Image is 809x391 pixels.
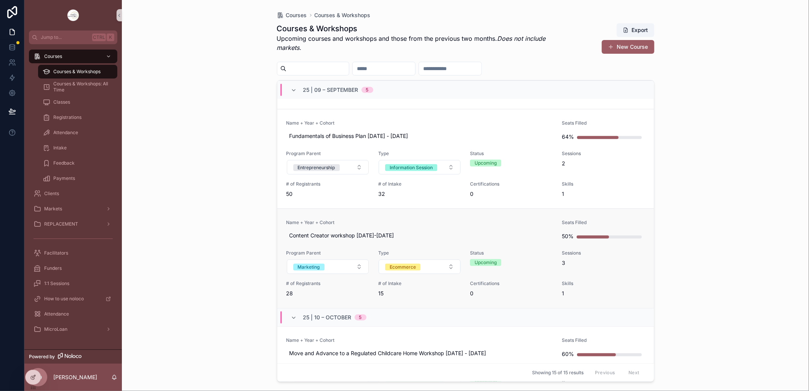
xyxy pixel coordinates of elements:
[286,220,553,226] span: Name + Year + Cohort
[38,171,117,185] a: Payments
[562,346,574,362] div: 60%
[562,229,574,244] div: 50%
[38,65,117,79] a: Courses & Workshops
[44,296,84,302] span: How to use noloco
[29,292,117,306] a: How to use noloco
[44,280,69,287] span: 1:1 Sessions
[53,160,75,166] span: Feedback
[29,187,117,200] a: Clients
[378,151,461,157] span: Type
[286,190,369,198] span: 50
[532,370,584,376] span: Showing 15 of 15 results
[286,11,307,19] span: Courses
[29,307,117,321] a: Attendance
[366,87,369,93] div: 5
[378,250,461,256] span: Type
[287,160,369,175] button: Select Button
[378,290,461,297] span: 15
[379,160,460,175] button: Select Button
[92,34,106,41] span: Ctrl
[286,290,369,297] span: 28
[38,80,117,94] a: Courses & Workshops: All Time
[44,221,78,227] span: REPLACEMENT
[378,181,461,187] span: # of Intake
[562,290,644,297] span: 1
[286,280,369,287] span: # of Registrants
[53,373,97,381] p: [PERSON_NAME]
[378,190,461,198] span: 32
[53,175,75,181] span: Payments
[562,160,644,167] span: 2
[303,86,358,94] span: 25 | 09 – September
[602,40,654,54] a: New Course
[315,11,371,19] a: Courses & Workshops
[289,132,550,140] span: Fundamentals of Business Plan [DATE] - [DATE]
[289,232,550,239] span: Content Creator workshop [DATE]-[DATE]
[562,190,644,198] span: 1
[289,349,550,357] span: Move and Advance to a Regulated Childcare Home Workshop [DATE] - [DATE]
[277,109,654,208] a: Name + Year + CohortFundamentals of Business Plan [DATE] - [DATE]Seats Filled64%Program ParentSel...
[286,120,553,126] span: Name + Year + Cohort
[53,99,70,105] span: Classes
[29,354,55,360] span: Powered by
[277,35,546,51] em: Does not include markets.
[562,129,574,144] div: 64%
[562,250,644,256] span: Sessions
[53,81,110,93] span: Courses & Workshops: All Time
[562,259,644,267] span: 3
[24,349,122,364] a: Powered by
[359,314,362,320] div: 5
[286,151,369,157] span: Program Parent
[29,246,117,260] a: Facilitators
[53,114,82,120] span: Registrations
[277,208,654,308] a: Name + Year + CohortContent Creator workshop [DATE]-[DATE]Seats Filled50%Program ParentSelect But...
[562,120,644,126] span: Seats Filled
[29,50,117,63] a: Courses
[298,264,320,271] div: Marketing
[562,220,644,226] span: Seats Filled
[562,151,644,157] span: Sessions
[277,11,307,19] a: Courses
[44,326,67,332] span: MicroLoan
[38,141,117,155] a: Intake
[277,23,559,34] h1: Courses & Workshops
[44,191,59,197] span: Clients
[44,250,68,256] span: Facilitators
[107,34,114,40] span: K
[29,30,117,44] button: Jump to...CtrlK
[286,250,369,256] span: Program Parent
[38,126,117,139] a: Attendance
[53,130,78,136] span: Attendance
[29,217,117,231] a: REPLACEMENT
[38,156,117,170] a: Feedback
[390,264,416,271] div: Ecommerce
[24,44,122,346] div: scrollable content
[562,181,644,187] span: Skills
[44,311,69,317] span: Attendance
[470,151,553,157] span: Status
[470,280,553,287] span: Certifications
[44,53,62,59] span: Courses
[29,322,117,336] a: MicroLoan
[303,314,352,321] span: 25 | 10 – October
[38,111,117,124] a: Registrations
[44,206,62,212] span: Markets
[53,145,67,151] span: Intake
[41,34,89,40] span: Jump to...
[53,69,101,75] span: Courses & Workshops
[378,280,461,287] span: # of Intake
[562,337,644,343] span: Seats Filled
[617,23,654,37] button: Export
[390,164,433,171] div: Information Session
[470,250,553,256] span: Status
[470,290,553,297] span: 0
[475,259,497,266] div: Upcoming
[29,277,117,290] a: 1:1 Sessions
[277,34,559,52] p: Upcoming courses and workshops and those from the previous two months.
[562,280,644,287] span: Skills
[286,337,553,343] span: Name + Year + Cohort
[379,260,460,274] button: Select Button
[38,95,117,109] a: Classes
[44,265,62,271] span: Funders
